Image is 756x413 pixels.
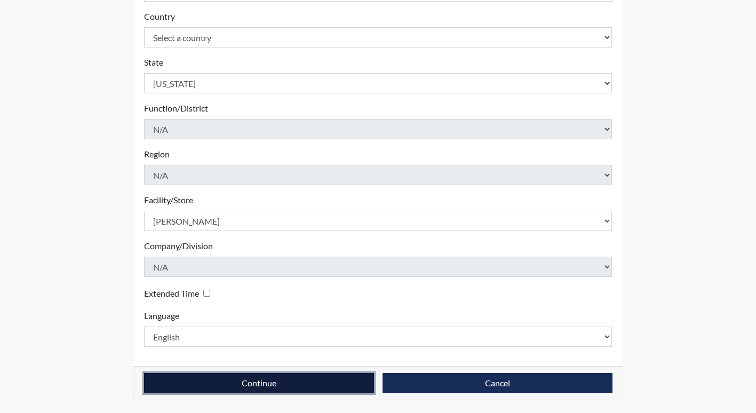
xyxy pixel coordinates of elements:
button: Cancel [383,373,612,393]
label: Language [144,309,179,322]
button: Continue [144,373,374,393]
label: Facility/Store [144,194,193,206]
label: State [144,56,163,69]
label: Extended Time [144,287,199,300]
label: Company/Division [144,240,213,252]
div: Checking this box will provide the interviewee with an accomodation of extra time to answer each ... [144,285,214,301]
label: Country [144,10,175,23]
label: Function/District [144,102,208,115]
label: Region [144,148,170,161]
